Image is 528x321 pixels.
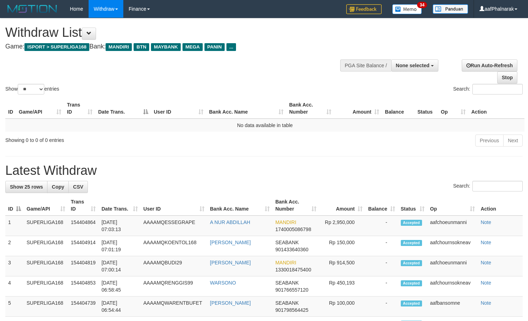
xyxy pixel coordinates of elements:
td: - [365,276,398,297]
th: Action [468,98,524,119]
td: AAAAMQWARENTBUFET [141,297,207,317]
a: Previous [475,134,504,147]
td: AAAAMQKOENTOL168 [141,236,207,256]
td: - [365,256,398,276]
a: Note [481,240,491,245]
a: Note [481,260,491,265]
span: MEGA [182,43,203,51]
img: Button%20Memo.svg [392,4,422,14]
td: 5 [5,297,24,317]
img: panduan.png [433,4,468,14]
td: [DATE] 07:01:19 [99,236,140,256]
div: Showing 0 to 0 of 0 entries [5,134,215,144]
span: Accepted [401,300,422,306]
h4: Game: Bank: [5,43,345,50]
td: SUPERLIGA168 [24,276,68,297]
td: AAAAMQRENGGIS99 [141,276,207,297]
td: 2 [5,236,24,256]
span: Accepted [401,260,422,266]
td: Rp 150,000 [319,236,365,256]
td: aafchournsokneav [427,276,478,297]
td: No data available in table [5,119,524,132]
td: - [365,236,398,256]
input: Search: [472,84,523,94]
span: Accepted [401,280,422,286]
span: None selected [396,63,429,68]
a: CSV [68,181,88,193]
th: User ID: activate to sort column ascending [141,195,207,216]
th: ID [5,98,16,119]
label: Search: [453,84,523,94]
th: Game/API: activate to sort column ascending [24,195,68,216]
td: AAAAMQBUDI29 [141,256,207,276]
img: Feedback.jpg [346,4,382,14]
h1: Withdraw List [5,25,345,40]
span: SEABANK [275,300,299,306]
span: MANDIRI [275,219,296,225]
td: - [365,216,398,236]
div: PGA Site Balance / [340,59,391,71]
td: 154404739 [68,297,99,317]
th: Bank Acc. Number: activate to sort column ascending [273,195,319,216]
span: MAYBANK [151,43,181,51]
td: 3 [5,256,24,276]
td: [DATE] 07:00:14 [99,256,140,276]
a: Note [481,280,491,286]
td: [DATE] 06:54:44 [99,297,140,317]
td: 154404914 [68,236,99,256]
a: Show 25 rows [5,181,47,193]
th: Bank Acc. Name: activate to sort column ascending [207,195,273,216]
th: Status [415,98,438,119]
span: Show 25 rows [10,184,43,190]
span: MANDIRI [106,43,132,51]
label: Show entries [5,84,59,94]
th: Balance [382,98,415,119]
td: Rp 2,950,000 [319,216,365,236]
th: Bank Acc. Name: activate to sort column ascending [206,98,286,119]
a: Note [481,219,491,225]
td: 154404864 [68,216,99,236]
th: Amount: activate to sort column ascending [334,98,382,119]
a: [PERSON_NAME] [210,240,251,245]
a: A NUR ABDILLAH [210,219,251,225]
th: Trans ID: activate to sort column ascending [68,195,99,216]
img: MOTION_logo.png [5,4,59,14]
a: WARSONO [210,280,236,286]
span: PANIN [204,43,225,51]
td: 1 [5,216,24,236]
th: Balance: activate to sort column ascending [365,195,398,216]
td: aafbansomne [427,297,478,317]
span: Copy 901766557120 to clipboard [275,287,308,293]
th: Game/API: activate to sort column ascending [16,98,64,119]
th: Date Trans.: activate to sort column descending [95,98,151,119]
td: aafchoeunmanni [427,256,478,276]
td: 154404819 [68,256,99,276]
th: Op: activate to sort column ascending [427,195,478,216]
th: Status: activate to sort column ascending [398,195,427,216]
h1: Latest Withdraw [5,164,523,178]
th: User ID: activate to sort column ascending [151,98,206,119]
td: aafchoeunmanni [427,216,478,236]
span: ... [226,43,236,51]
th: Date Trans.: activate to sort column ascending [99,195,140,216]
td: Rp 450,193 [319,276,365,297]
td: Rp 914,500 [319,256,365,276]
a: Run Auto-Refresh [462,59,517,71]
span: Copy 901798564425 to clipboard [275,307,308,313]
th: Amount: activate to sort column ascending [319,195,365,216]
a: Note [481,300,491,306]
a: Copy [47,181,69,193]
span: Copy 1330018475400 to clipboard [275,267,311,273]
td: [DATE] 06:58:45 [99,276,140,297]
span: SEABANK [275,240,299,245]
a: [PERSON_NAME] [210,300,251,306]
td: [DATE] 07:03:13 [99,216,140,236]
span: Accepted [401,240,422,246]
td: - [365,297,398,317]
span: Accepted [401,220,422,226]
a: Stop [497,71,517,84]
select: Showentries [18,84,44,94]
a: Next [503,134,523,147]
td: Rp 100,000 [319,297,365,317]
input: Search: [472,181,523,191]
